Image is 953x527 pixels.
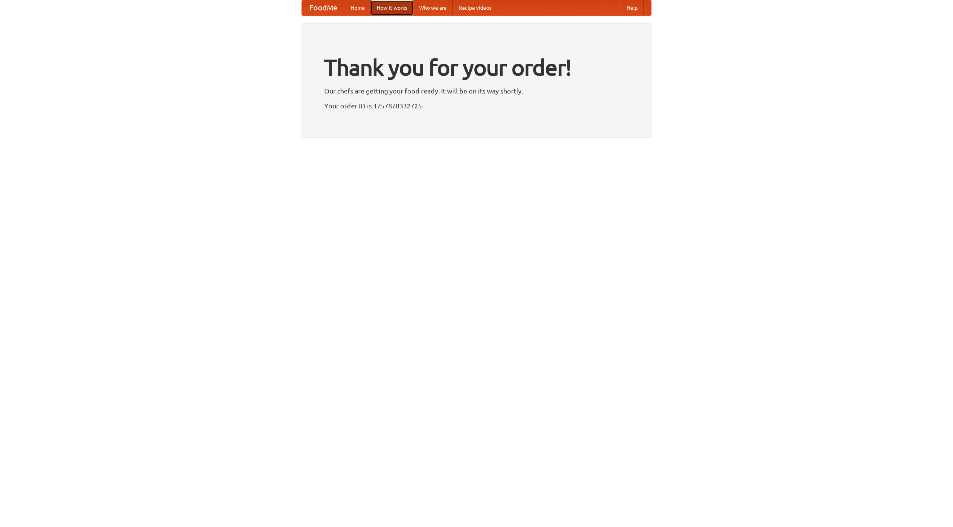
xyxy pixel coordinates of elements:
[453,0,497,15] a: Recipe videos
[302,0,345,15] a: FoodMe
[324,100,629,111] p: Your order ID is 1757878332725.
[324,85,629,96] p: Our chefs are getting your food ready. It will be on its way shortly.
[371,0,413,15] a: How it works
[621,0,644,15] a: Help
[324,50,629,85] h1: Thank you for your order!
[345,0,371,15] a: Home
[413,0,453,15] a: Who we are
